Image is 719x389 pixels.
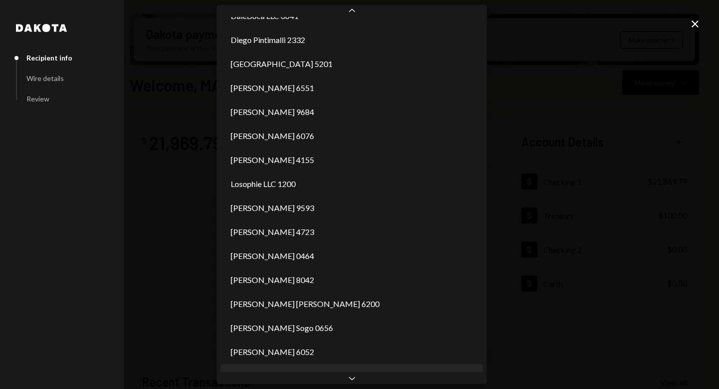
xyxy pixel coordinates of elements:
[231,178,296,190] span: Losophie LLC 1200
[231,250,314,262] span: [PERSON_NAME] 0464
[231,58,333,70] span: [GEOGRAPHIC_DATA] 5201
[231,226,314,238] span: [PERSON_NAME] 4723
[231,370,403,382] span: WESTERN UNION BUSINESS SOLUTIONS 9192
[26,74,64,82] div: Wire details
[26,53,72,62] div: Recipient info
[231,274,314,286] span: [PERSON_NAME] 8042
[231,298,379,310] span: [PERSON_NAME] [PERSON_NAME] 6200
[231,34,305,46] span: Diego Pintimalli 2332
[231,322,333,334] span: [PERSON_NAME] Sogo 0656
[231,154,314,166] span: [PERSON_NAME] 4155
[231,130,314,142] span: [PERSON_NAME] 6076
[231,82,314,94] span: [PERSON_NAME] 6551
[231,202,314,214] span: [PERSON_NAME] 9593
[231,106,314,118] span: [PERSON_NAME] 9684
[231,346,314,358] span: [PERSON_NAME] 6052
[26,94,49,103] div: Review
